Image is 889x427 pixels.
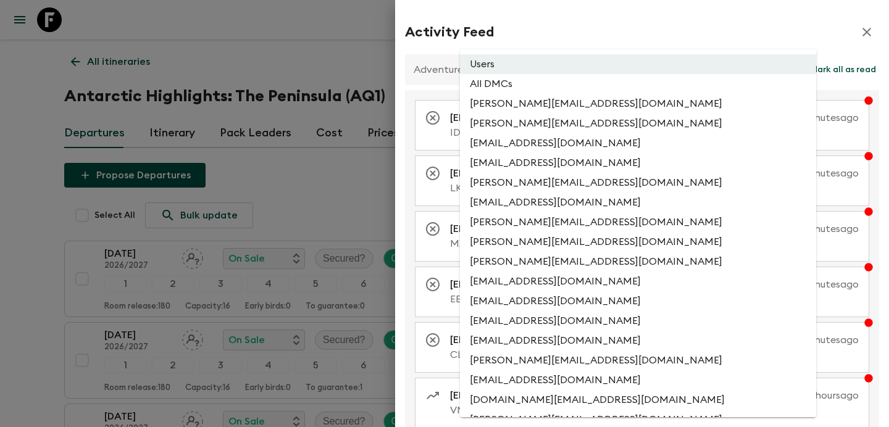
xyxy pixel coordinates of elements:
[460,311,816,331] li: [EMAIL_ADDRESS][DOMAIN_NAME]
[460,272,816,291] li: [EMAIL_ADDRESS][DOMAIN_NAME]
[460,74,816,94] li: All DMCs
[460,232,816,252] li: [PERSON_NAME][EMAIL_ADDRESS][DOMAIN_NAME]
[460,54,816,74] li: Users
[460,133,816,153] li: [EMAIL_ADDRESS][DOMAIN_NAME]
[460,173,816,193] li: [PERSON_NAME][EMAIL_ADDRESS][DOMAIN_NAME]
[460,390,816,410] li: [DOMAIN_NAME][EMAIL_ADDRESS][DOMAIN_NAME]
[460,291,816,311] li: [EMAIL_ADDRESS][DOMAIN_NAME]
[460,331,816,350] li: [EMAIL_ADDRESS][DOMAIN_NAME]
[460,114,816,133] li: [PERSON_NAME][EMAIL_ADDRESS][DOMAIN_NAME]
[460,153,816,173] li: [EMAIL_ADDRESS][DOMAIN_NAME]
[460,370,816,390] li: [EMAIL_ADDRESS][DOMAIN_NAME]
[460,193,816,212] li: [EMAIL_ADDRESS][DOMAIN_NAME]
[460,94,816,114] li: [PERSON_NAME][EMAIL_ADDRESS][DOMAIN_NAME]
[460,212,816,232] li: [PERSON_NAME][EMAIL_ADDRESS][DOMAIN_NAME]
[460,350,816,370] li: [PERSON_NAME][EMAIL_ADDRESS][DOMAIN_NAME]
[460,252,816,272] li: [PERSON_NAME][EMAIL_ADDRESS][DOMAIN_NAME]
